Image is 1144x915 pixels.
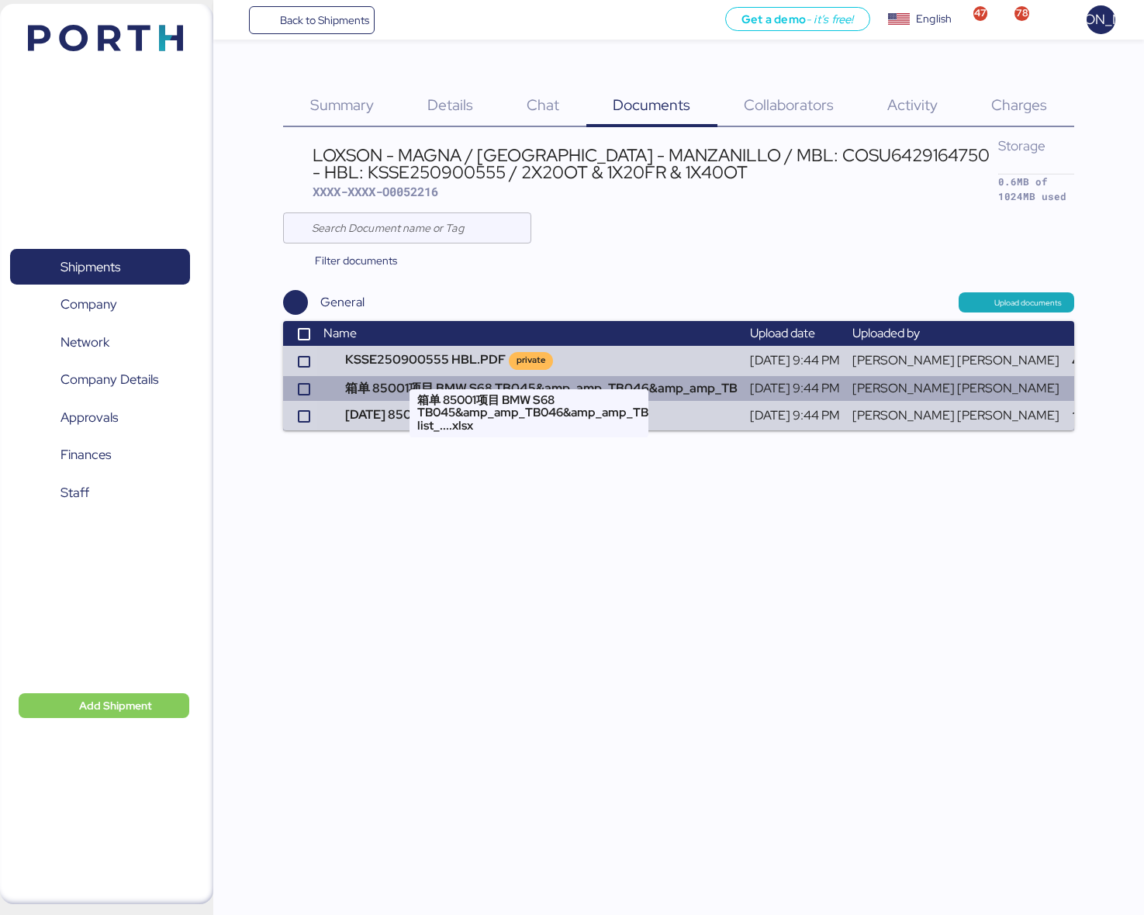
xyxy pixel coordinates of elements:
[320,293,365,312] div: General
[10,287,190,323] a: Company
[317,346,744,375] td: KSSE250900555 HBL.PDF
[852,325,920,341] span: Uploaded by
[317,401,744,430] td: [DATE] 85001 模具报关 935450美元.pdf
[916,11,952,27] div: English
[249,6,375,34] a: Back to Shipments
[223,7,249,33] button: Menu
[1066,346,1127,375] td: 418.9KB
[60,293,117,316] span: Company
[19,693,189,718] button: Add Shipment
[315,251,397,270] span: Filter documents
[991,95,1047,115] span: Charges
[60,444,111,466] span: Finances
[750,325,815,341] span: Upload date
[283,247,410,274] button: Filter documents
[79,696,152,715] span: Add Shipment
[60,256,120,278] span: Shipments
[959,292,1074,312] button: Upload documents
[846,346,1066,375] td: [PERSON_NAME] [PERSON_NAME]
[10,324,190,360] a: Network
[517,354,545,367] div: private
[998,136,1045,154] span: Storage
[586,408,615,421] div: private
[312,212,522,243] input: Search Document name or Tag
[60,331,109,354] span: Network
[310,95,374,115] span: Summary
[10,475,190,510] a: Staff
[887,95,938,115] span: Activity
[60,482,89,504] span: Staff
[527,95,559,115] span: Chat
[846,401,1066,430] td: [PERSON_NAME] [PERSON_NAME]
[1066,401,1127,430] td: 132.2KB
[323,325,357,341] span: Name
[10,249,190,285] a: Shipments
[1066,376,1127,401] td: 14.5KB
[427,95,473,115] span: Details
[744,346,846,375] td: [DATE] 9:44 PM
[846,376,1066,401] td: [PERSON_NAME] [PERSON_NAME]
[60,368,158,391] span: Company Details
[994,296,1062,310] span: Upload documents
[10,362,190,398] a: Company Details
[998,174,1074,204] div: 0.6MB of 1024MB used
[10,437,190,473] a: Finances
[60,406,118,429] span: Approvals
[313,147,998,181] div: LOXSON - MAGNA / [GEOGRAPHIC_DATA] - MANZANILLO / MBL: COSU6429164750 - HBL: KSSE250900555 / 2X20...
[744,401,846,430] td: [DATE] 9:44 PM
[313,184,438,199] span: XXXX-XXXX-O0052216
[280,11,369,29] span: Back to Shipments
[744,376,846,401] td: [DATE] 9:44 PM
[744,95,834,115] span: Collaborators
[317,376,744,401] td: 箱单 85001项目 BMW S68 TB045&amp_amp_TB046&amp_amp_TB
[10,399,190,435] a: Approvals
[613,95,690,115] span: Documents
